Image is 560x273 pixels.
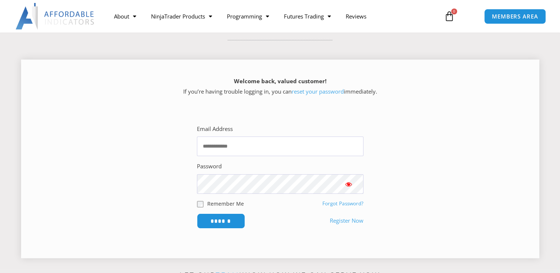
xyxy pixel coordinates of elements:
label: Password [197,161,222,172]
span: MEMBERS AREA [492,14,538,19]
a: Reviews [338,8,373,25]
p: If you’re having trouble logging in, you can immediately. [34,76,526,97]
a: reset your password [292,88,344,95]
label: Email Address [197,124,233,134]
span: 0 [451,9,457,14]
a: 0 [433,6,466,27]
label: Remember Me [207,200,244,208]
a: Futures Trading [276,8,338,25]
nav: Menu [106,8,437,25]
a: Programming [219,8,276,25]
a: MEMBERS AREA [484,9,546,24]
a: About [106,8,143,25]
a: Register Now [330,216,363,226]
strong: Welcome back, valued customer! [234,77,326,85]
a: Forgot Password? [322,200,363,207]
button: Show password [334,174,363,194]
img: LogoAI | Affordable Indicators – NinjaTrader [16,3,95,30]
a: NinjaTrader Products [143,8,219,25]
